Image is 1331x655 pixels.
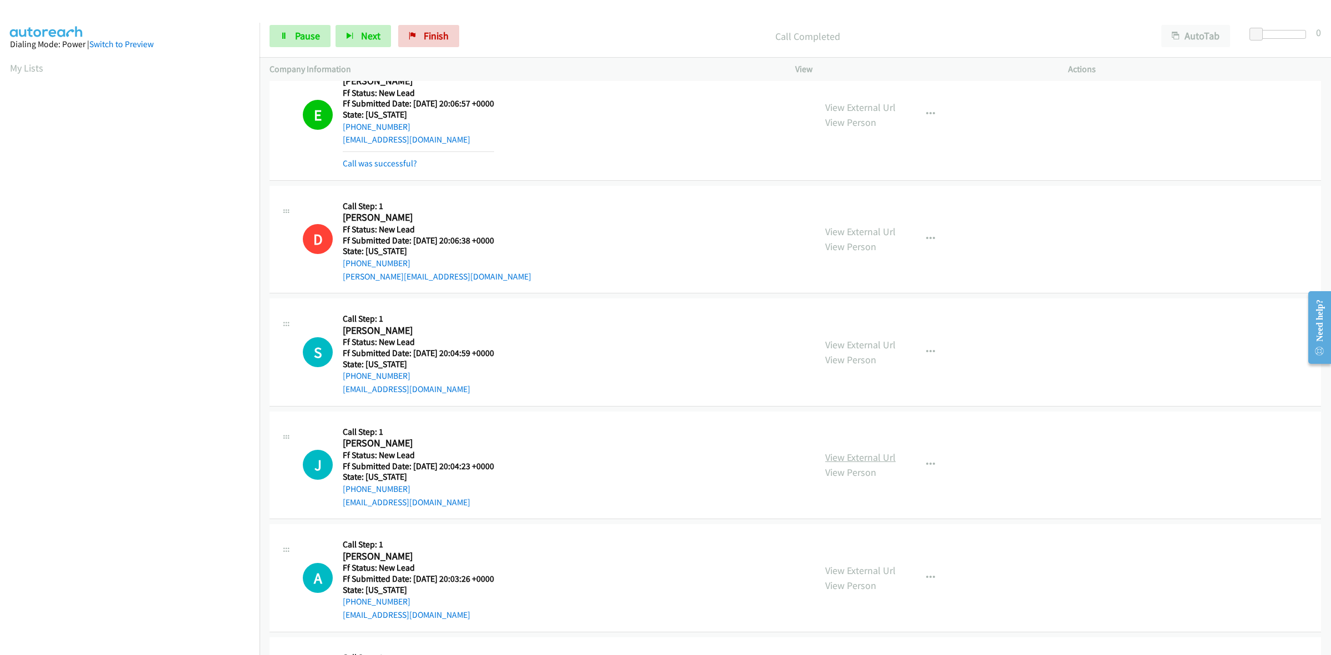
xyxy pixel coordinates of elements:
[343,75,494,88] h2: [PERSON_NAME]
[343,573,494,585] h5: Ff Submitted Date: [DATE] 20:03:26 +0000
[343,370,410,381] a: [PHONE_NUMBER]
[10,38,250,51] div: Dialing Mode: Power |
[343,484,410,494] a: [PHONE_NUMBER]
[343,337,494,348] h5: Ff Status: New Lead
[1161,25,1230,47] button: AutoTab
[303,450,333,480] h1: J
[343,158,417,169] a: Call was successful?
[89,39,154,49] a: Switch to Preview
[295,29,320,42] span: Pause
[343,461,494,472] h5: Ff Submitted Date: [DATE] 20:04:23 +0000
[303,337,333,367] h1: S
[343,98,494,109] h5: Ff Submitted Date: [DATE] 20:06:57 +0000
[825,451,896,464] a: View External Url
[343,384,470,394] a: [EMAIL_ADDRESS][DOMAIN_NAME]
[343,437,494,450] h2: [PERSON_NAME]
[343,324,494,337] h2: [PERSON_NAME]
[1068,63,1321,76] p: Actions
[343,471,494,483] h5: State: [US_STATE]
[343,348,494,359] h5: Ff Submitted Date: [DATE] 20:04:59 +0000
[474,29,1141,44] p: Call Completed
[361,29,380,42] span: Next
[825,240,876,253] a: View Person
[343,550,494,563] h2: [PERSON_NAME]
[343,585,494,596] h5: State: [US_STATE]
[343,596,410,607] a: [PHONE_NUMBER]
[343,201,531,212] h5: Call Step: 1
[343,109,494,120] h5: State: [US_STATE]
[343,211,531,224] h2: [PERSON_NAME]
[343,562,494,573] h5: Ff Status: New Lead
[825,466,876,479] a: View Person
[303,563,333,593] h1: A
[825,564,896,577] a: View External Url
[795,63,1048,76] p: View
[343,426,494,438] h5: Call Step: 1
[343,224,531,235] h5: Ff Status: New Lead
[303,563,333,593] div: The call is yet to be attempted
[343,258,410,268] a: [PHONE_NUMBER]
[1316,25,1321,40] div: 0
[343,359,494,370] h5: State: [US_STATE]
[825,101,896,114] a: View External Url
[424,29,449,42] span: Finish
[10,62,43,74] a: My Lists
[303,224,333,254] h1: D
[825,225,896,238] a: View External Url
[343,271,531,282] a: [PERSON_NAME][EMAIL_ADDRESS][DOMAIN_NAME]
[343,246,531,257] h5: State: [US_STATE]
[398,25,459,47] a: Finish
[343,134,470,145] a: [EMAIL_ADDRESS][DOMAIN_NAME]
[336,25,391,47] button: Next
[303,100,333,130] h1: E
[343,610,470,620] a: [EMAIL_ADDRESS][DOMAIN_NAME]
[303,450,333,480] div: The call is yet to be attempted
[1255,30,1306,39] div: Delay between calls (in seconds)
[343,235,531,246] h5: Ff Submitted Date: [DATE] 20:06:38 +0000
[10,85,260,612] iframe: Dialpad
[270,25,331,47] a: Pause
[343,313,494,324] h5: Call Step: 1
[343,497,470,507] a: [EMAIL_ADDRESS][DOMAIN_NAME]
[343,88,494,99] h5: Ff Status: New Lead
[825,116,876,129] a: View Person
[343,539,494,550] h5: Call Step: 1
[825,338,896,351] a: View External Url
[825,353,876,366] a: View Person
[343,450,494,461] h5: Ff Status: New Lead
[270,63,775,76] p: Company Information
[1299,283,1331,372] iframe: Resource Center
[343,121,410,132] a: [PHONE_NUMBER]
[825,579,876,592] a: View Person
